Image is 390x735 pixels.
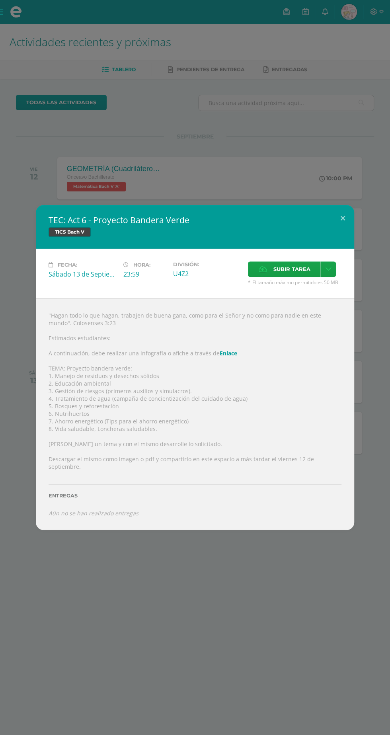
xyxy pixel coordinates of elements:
[36,298,354,530] div: "Hagan todo lo que hagan, trabajen de buena gana, como para el Señor y no como para nadie en este...
[49,227,91,237] span: TICS Bach V
[49,214,341,226] h2: TEC: Act 6 - Proyecto Bandera Verde
[123,270,167,279] div: 23:59
[331,205,354,232] button: Close (Esc)
[49,493,341,499] label: Entregas
[173,261,242,267] label: División:
[248,279,341,286] span: * El tamaño máximo permitido es 50 MB
[273,262,310,277] span: Subir tarea
[49,509,138,517] i: Aún no se han realizado entregas
[173,269,242,278] div: U4Z2
[58,262,77,268] span: Fecha:
[49,270,117,279] div: Sábado 13 de Septiembre
[220,349,237,357] a: Enlace
[133,262,150,268] span: Hora:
